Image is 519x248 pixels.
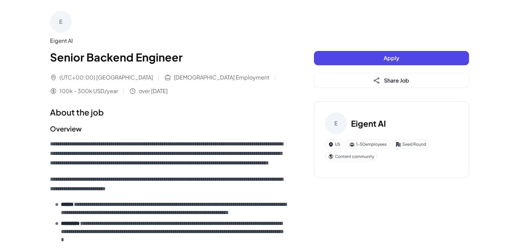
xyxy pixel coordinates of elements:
[351,117,386,129] h3: Eigent AI
[50,124,287,134] h2: Overview
[325,112,347,134] div: E
[314,73,469,88] button: Share Job
[50,37,287,45] div: Eigent AI
[50,49,287,65] h1: Senior Backend Engineer
[325,152,377,161] div: Content community
[60,73,153,82] span: (UTC+00:00) [GEOGRAPHIC_DATA]
[392,140,429,149] div: Seed Round
[174,73,269,82] span: [DEMOGRAPHIC_DATA] Employment
[60,87,118,95] span: 100k - 300k USD/year
[314,51,469,65] button: Apply
[325,140,344,149] div: US
[384,77,409,84] span: Share Job
[139,87,168,95] span: over [DATE]
[50,106,287,118] h1: About the job
[346,140,390,149] div: 1-50 employees
[384,54,399,61] span: Apply
[50,11,72,33] div: E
